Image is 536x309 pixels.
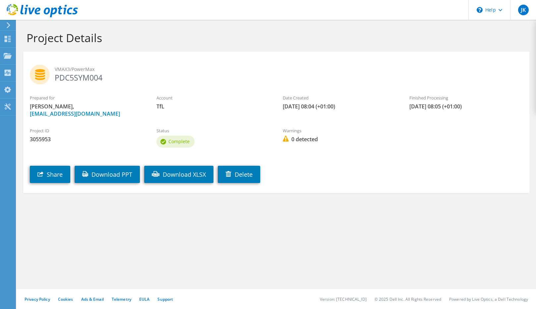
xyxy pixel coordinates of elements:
[30,110,120,117] a: [EMAIL_ADDRESS][DOMAIN_NAME]
[144,166,213,183] a: Download XLSX
[58,296,73,302] a: Cookies
[30,166,70,183] a: Share
[30,94,143,101] label: Prepared for
[320,296,367,302] li: Version: [TECHNICAL_ID]
[477,7,483,13] svg: \n
[518,5,529,15] span: JK
[30,103,143,117] span: [PERSON_NAME],
[75,166,140,183] a: Download PPT
[30,136,143,143] span: 3055953
[283,136,396,143] span: 0 detected
[157,296,173,302] a: Support
[283,103,396,110] span: [DATE] 08:04 (+01:00)
[218,166,260,183] a: Delete
[156,103,270,110] span: TfL
[156,127,270,134] label: Status
[25,296,50,302] a: Privacy Policy
[30,65,523,81] h2: PDC5SYM004
[30,127,143,134] label: Project ID
[112,296,131,302] a: Telemetry
[283,127,396,134] label: Warnings
[156,94,270,101] label: Account
[55,66,523,73] span: VMAX3/PowerMax
[168,138,190,145] span: Complete
[409,94,523,101] label: Finished Processing
[449,296,528,302] li: Powered by Live Optics, a Dell Technology
[139,296,149,302] a: EULA
[409,103,523,110] span: [DATE] 08:05 (+01:00)
[283,94,396,101] label: Date Created
[27,31,523,45] h1: Project Details
[375,296,441,302] li: © 2025 Dell Inc. All Rights Reserved
[81,296,104,302] a: Ads & Email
